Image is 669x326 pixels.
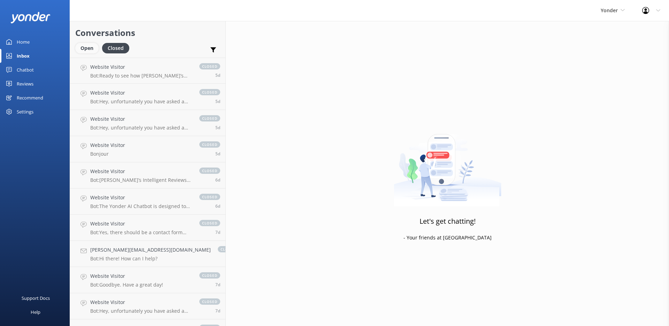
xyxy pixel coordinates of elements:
a: Website VisitorBot:[PERSON_NAME]’s Intelligent Reviews helps you maximize 5-star reviews and gath... [70,162,225,188]
p: Bot: Ready to see how [PERSON_NAME]’s products can help grow your business? Schedule a demo with ... [90,73,192,79]
h4: Website Visitor [90,115,192,123]
span: Aug 28 2025 10:04am (UTC +12:00) Pacific/Auckland [215,282,220,288]
a: Website VisitorBot:Ready to see how [PERSON_NAME]’s products can help grow your business? Schedul... [70,58,225,84]
div: Closed [102,43,129,53]
span: closed [199,168,220,174]
img: yonder-white-logo.png [10,12,51,23]
h4: Website Visitor [90,272,163,280]
div: Support Docs [22,291,50,305]
h4: Website Visitor [90,89,192,97]
p: Bot: Hey, unfortunately you have asked a question that is outside of my knowledge base. It would ... [90,308,192,314]
span: Aug 28 2025 03:52pm (UTC +12:00) Pacific/Auckland [215,229,220,235]
a: Website VisitorBonjourclosed5d [70,136,225,162]
h3: Let's get chatting! [420,216,476,227]
a: Open [75,44,102,52]
h4: Website Visitor [90,141,125,149]
span: closed [199,115,220,121]
span: closed [218,246,239,252]
span: closed [199,194,220,200]
h4: Website Visitor [90,194,192,201]
span: closed [199,272,220,279]
span: closed [199,298,220,305]
span: Aug 28 2025 09:30am (UTC +12:00) Pacific/Auckland [215,308,220,314]
span: closed [199,220,220,226]
p: Bot: Hey, unfortunately you have asked a question that is outside of my knowledge base. It would ... [90,98,192,105]
p: Bot: [PERSON_NAME]’s Intelligent Reviews helps you maximize 5-star reviews and gather valuable fe... [90,177,192,183]
span: Aug 29 2025 10:28pm (UTC +12:00) Pacific/Auckland [215,177,220,183]
div: Settings [17,105,33,119]
p: Bot: Hi there! How can I help? [90,255,211,262]
a: Website VisitorBot:Goodbye. Have a great day!closed7d [70,267,225,293]
div: Inbox [17,49,30,63]
h4: Website Visitor [90,63,192,71]
h4: Website Visitor [90,220,192,228]
span: Yonder [601,7,618,14]
div: Chatbot [17,63,34,77]
span: closed [199,63,220,69]
span: Aug 30 2025 09:03am (UTC +12:00) Pacific/Auckland [215,151,220,157]
span: Aug 30 2025 09:03am (UTC +12:00) Pacific/Auckland [215,125,220,131]
p: Bot: Hey, unfortunately you have asked a question that is outside of my knowledge base. It would ... [90,125,192,131]
span: closed [199,141,220,148]
div: Home [17,35,30,49]
h2: Conversations [75,26,220,39]
a: Closed [102,44,133,52]
p: - Your friends at [GEOGRAPHIC_DATA] [403,234,492,242]
div: Help [31,305,40,319]
p: Bot: Goodbye. Have a great day! [90,282,163,288]
h4: Website Visitor [90,168,192,175]
a: Website VisitorBot:The Yonder AI Chatbot is designed to provide instant 24/7 answers, boost booki... [70,188,225,215]
a: Website VisitorBot:Hey, unfortunately you have asked a question that is outside of my knowledge b... [70,84,225,110]
div: Recommend [17,91,43,105]
img: artwork of a man stealing a conversation from at giant smartphone [394,119,501,207]
p: Bonjour [90,151,125,157]
div: Reviews [17,77,33,91]
a: [PERSON_NAME][EMAIL_ADDRESS][DOMAIN_NAME]Bot:Hi there! How can I help?closed [70,241,225,267]
h4: Website Visitor [90,298,192,306]
a: Website VisitorBot:Yes, there should be a contact form available for you to leave your details. I... [70,215,225,241]
span: Aug 29 2025 04:40pm (UTC +12:00) Pacific/Auckland [215,203,220,209]
div: Open [75,43,99,53]
a: Website VisitorBot:Hey, unfortunately you have asked a question that is outside of my knowledge b... [70,293,225,319]
span: closed [199,89,220,95]
h4: [PERSON_NAME][EMAIL_ADDRESS][DOMAIN_NAME] [90,246,211,254]
span: Aug 30 2025 09:06am (UTC +12:00) Pacific/Auckland [215,98,220,104]
p: Bot: The Yonder AI Chatbot is designed to provide instant 24/7 answers, boost bookings, and save ... [90,203,192,209]
a: Website VisitorBot:Hey, unfortunately you have asked a question that is outside of my knowledge b... [70,110,225,136]
span: Aug 30 2025 01:01pm (UTC +12:00) Pacific/Auckland [215,72,220,78]
p: Bot: Yes, there should be a contact form available for you to leave your details. If you don't se... [90,229,192,236]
